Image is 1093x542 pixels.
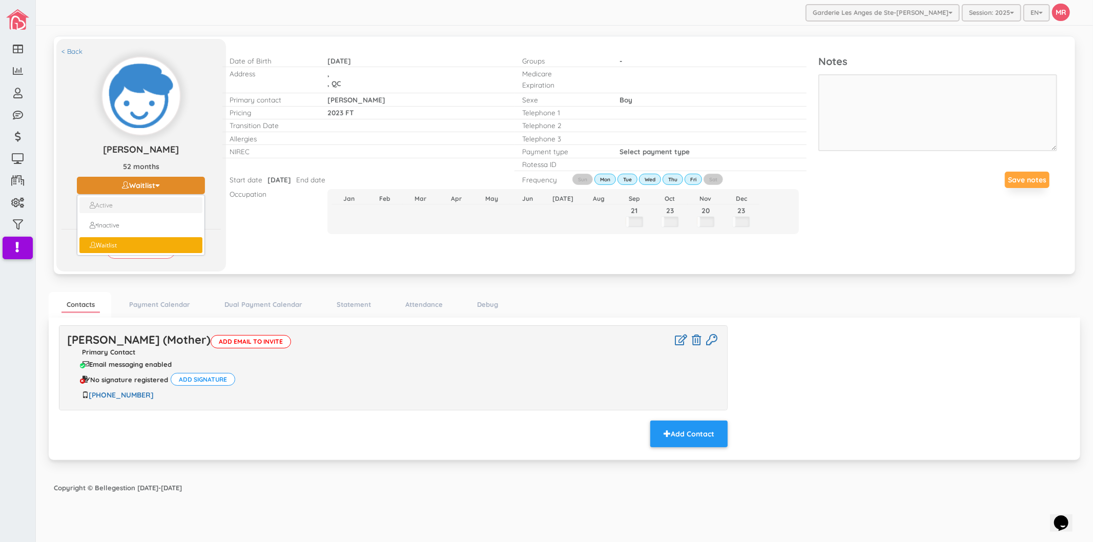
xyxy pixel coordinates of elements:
img: Click to change profile pic [102,57,180,135]
button: Add signature [171,373,235,386]
a: Payment Calendar [124,297,195,312]
label: Mon [594,174,616,185]
ul: Garderie Les Anges de Ste-[PERSON_NAME] [77,195,204,255]
span: [PERSON_NAME] [103,143,179,155]
p: Medicare [522,69,604,78]
img: image [6,9,29,30]
p: Date of Birth [230,56,312,66]
th: Apr [438,193,474,204]
th: Aug [581,193,617,204]
label: Wed [639,174,661,185]
div: Email messaging enabled [83,361,172,368]
p: Address [230,69,312,78]
p: Pricing [230,108,312,117]
button: Add Contact [650,421,728,447]
a: [PERSON_NAME] (Mother)Add email to invite [67,332,291,347]
span: Boy [620,95,632,104]
span: QC [332,79,341,88]
p: Primary contact [230,95,312,105]
label: Fri [685,174,702,185]
a: Debug [472,297,503,312]
iframe: chat widget [1050,501,1083,532]
th: Oct [652,193,688,204]
p: Sexe [522,95,604,105]
p: Rotessa ID [522,159,604,169]
span: , [327,79,329,88]
a: Inactive [79,217,202,233]
a: Attendance [400,297,448,312]
p: Expiration [522,80,604,90]
p: - [620,56,750,66]
p: Telephone 3 [522,134,604,143]
span: [DATE] [327,56,351,65]
button: Waitlist [77,177,205,194]
label: Tue [617,174,637,185]
th: Mar [403,193,439,204]
p: Transition Date [230,120,312,130]
p: Occupation [230,189,312,199]
span: Add email to invite [211,335,291,348]
th: May [474,193,510,204]
a: < Back [61,47,83,56]
a: Waitlist [79,237,202,253]
p: Primary Contact [67,348,719,356]
th: Jun [510,193,546,204]
th: [DATE] [545,193,581,204]
span: No signature registered [90,376,168,383]
label: Sun [572,174,593,185]
a: Active [79,197,202,213]
label: Thu [663,174,683,185]
a: Dual Payment Calendar [219,297,307,312]
span: 2023 FT [327,108,354,117]
th: Dec [724,193,759,204]
span: , [327,69,329,78]
p: Allergies [230,134,312,143]
th: Sep [616,193,652,204]
a: Contacts [61,297,100,314]
span: [DATE] [268,175,292,184]
th: Jan [332,193,367,204]
label: Sat [704,174,723,185]
p: Notes [818,54,1057,69]
span: [PERSON_NAME] [327,95,385,104]
p: Payment type [522,147,604,156]
a: Statement [332,297,376,312]
strong: Copyright © Bellegestion [DATE]-[DATE] [54,484,182,492]
p: Frequency [522,175,555,184]
th: Feb [367,193,403,204]
button: Save notes [1005,172,1049,188]
span: Select payment type [620,147,690,156]
p: NIREC [230,147,312,156]
th: Nov [688,193,724,204]
a: [PHONE_NUMBER] [89,390,154,400]
p: Telephone 2 [522,120,604,130]
p: 52 months [61,161,221,172]
p: Start date [230,175,263,184]
p: End date [297,175,326,184]
p: Telephone 1 [522,108,604,117]
p: Groups [522,56,604,66]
